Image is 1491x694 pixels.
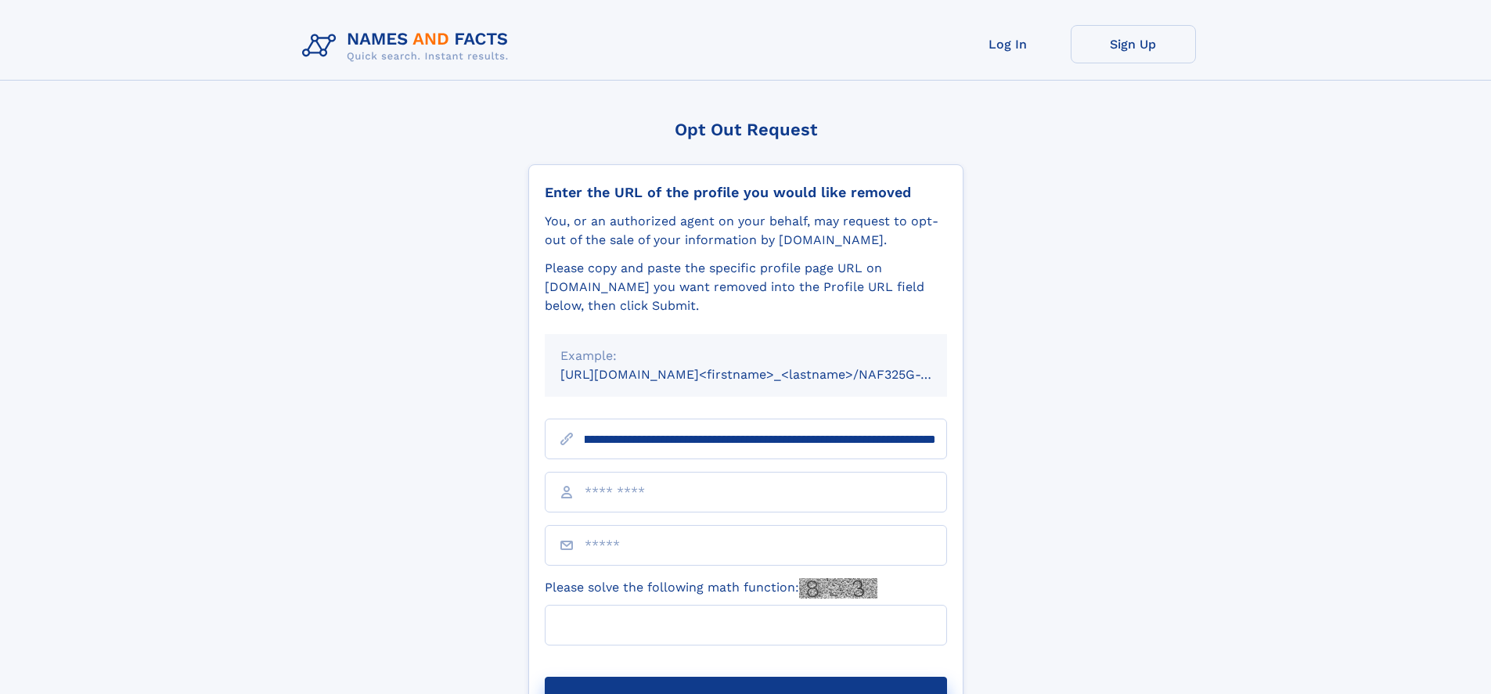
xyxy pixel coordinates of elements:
[545,578,877,599] label: Please solve the following math function:
[545,184,947,201] div: Enter the URL of the profile you would like removed
[545,212,947,250] div: You, or an authorized agent on your behalf, may request to opt-out of the sale of your informatio...
[560,367,977,382] small: [URL][DOMAIN_NAME]<firstname>_<lastname>/NAF325G-xxxxxxxx
[545,259,947,315] div: Please copy and paste the specific profile page URL on [DOMAIN_NAME] you want removed into the Pr...
[945,25,1071,63] a: Log In
[1071,25,1196,63] a: Sign Up
[296,25,521,67] img: Logo Names and Facts
[528,120,963,139] div: Opt Out Request
[560,347,931,365] div: Example:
